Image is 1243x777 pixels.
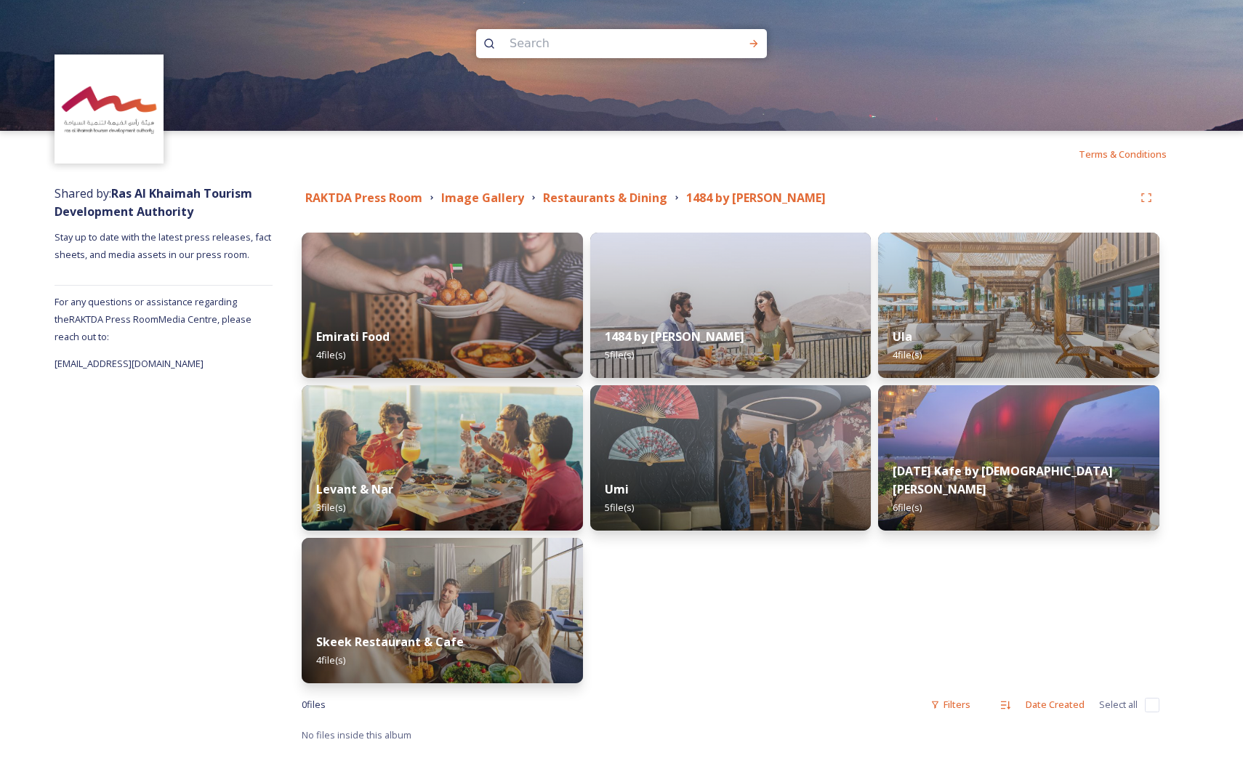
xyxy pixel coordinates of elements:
img: 1e2be673-0003-4fe6-ac09-615d24704b07.jpg [590,385,872,531]
strong: [DATE] Kafe by [DEMOGRAPHIC_DATA][PERSON_NAME] [893,463,1113,497]
span: Shared by: [55,185,252,220]
span: 4 file(s) [893,348,922,361]
span: For any questions or assistance regarding the RAKTDA Press Room Media Centre, please reach out to: [55,295,252,343]
span: 4 file(s) [316,348,345,361]
span: 0 file s [302,698,326,712]
span: 5 file(s) [605,501,634,514]
div: Filters [923,691,978,719]
strong: RAKTDA Press Room [305,190,422,206]
strong: Restaurants & Dining [543,190,667,206]
strong: 1484 by [PERSON_NAME] [686,190,826,206]
img: 5fa7c28f-f047-4ae6-a9ab-c57d614b49ea.jpg [302,538,583,683]
span: 6 file(s) [893,501,922,514]
img: af58c99f-5687-4d86-8521-6f7de43b2b8c.jpg [878,385,1159,531]
span: 5 file(s) [605,348,634,361]
strong: Ras Al Khaimah Tourism Development Authority [55,185,252,220]
span: [EMAIL_ADDRESS][DOMAIN_NAME] [55,357,204,370]
div: Date Created [1018,691,1092,719]
strong: 1484 by [PERSON_NAME] [605,329,744,345]
strong: Umi [605,481,629,497]
span: 4 file(s) [316,653,345,667]
span: Stay up to date with the latest press releases, fact sheets, and media assets in our press room. [55,230,273,261]
input: Search [502,28,701,60]
img: 0cb90c9f-e238-4d4c-b8be-620ee75f3c1f.jpg [302,385,583,531]
strong: Image Gallery [441,190,524,206]
span: 3 file(s) [316,501,345,514]
span: Select all [1099,698,1138,712]
img: f62812e3-d477-49f2-b4ed-08b85ad8cb00.jpg [590,233,872,378]
strong: Levant & Nar [316,481,393,497]
img: d36d2355-c23c-4ad7-81c7-64b1c23550e0.jpg [302,233,583,378]
span: No files inside this album [302,728,411,741]
a: Terms & Conditions [1079,145,1188,163]
img: d248327c-1ab2-4893-9870-150fee30a648.jpg [878,233,1159,378]
img: Logo_RAKTDA_RGB-01.png [57,57,162,162]
strong: Emirati Food [316,329,390,345]
strong: Skeek Restaurant & Cafe [316,634,464,650]
strong: Ula [893,329,912,345]
span: Terms & Conditions [1079,148,1167,161]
